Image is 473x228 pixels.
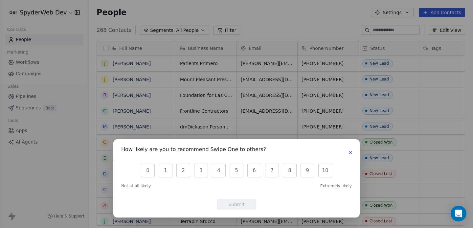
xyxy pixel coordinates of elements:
[141,164,155,177] button: 0
[247,164,261,177] button: 6
[194,164,208,177] button: 3
[230,164,243,177] button: 5
[265,164,279,177] button: 7
[176,164,190,177] button: 2
[121,183,151,189] span: Not at all likely
[283,164,297,177] button: 8
[301,164,314,177] button: 9
[121,147,266,154] h1: How likely are you to recommend Swipe One to others?
[217,199,256,210] button: Submit
[318,164,332,177] button: 10
[320,183,352,189] span: Extremely likely
[159,164,172,177] button: 1
[212,164,226,177] button: 4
